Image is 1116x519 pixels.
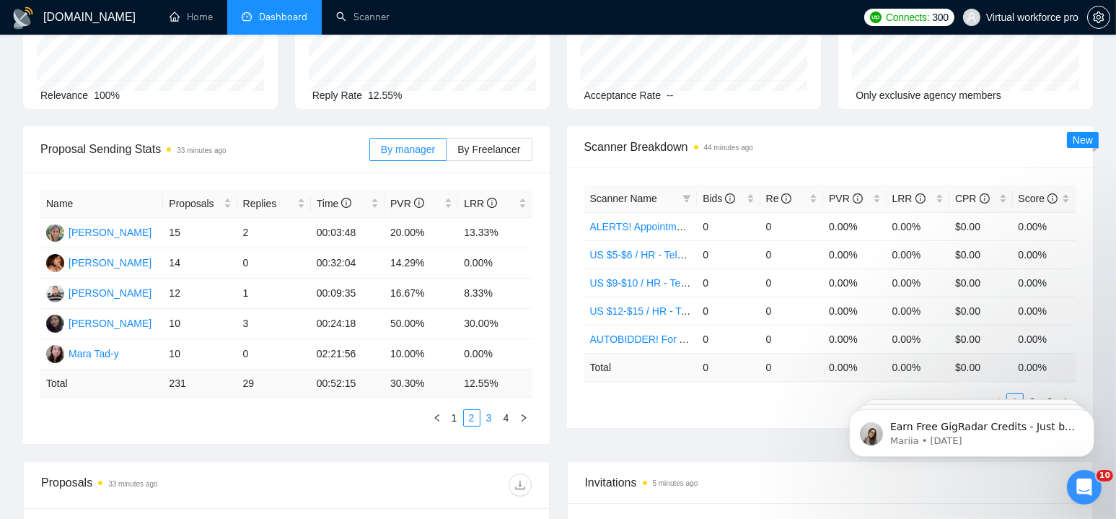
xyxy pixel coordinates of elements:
time: 5 minutes ago [653,479,698,487]
td: 0.00% [887,212,949,240]
td: 0.00% [1013,325,1076,353]
td: 0 [237,248,311,279]
td: 0.00% [1013,240,1076,269]
td: 231 [163,370,237,398]
td: 0.00% [1013,269,1076,297]
span: PVR [390,198,424,209]
td: 0.00% [823,269,886,297]
td: 00:24:18 [311,309,385,339]
td: 0 [760,240,823,269]
td: 13.33% [458,218,532,248]
span: PVR [829,193,863,204]
td: 0.00% [887,325,949,353]
td: 0 [697,353,760,381]
span: info-circle [487,198,497,208]
td: 20.00% [385,218,458,248]
span: left [433,414,441,422]
td: 0 [697,297,760,325]
th: Replies [237,190,311,218]
td: 10 [163,339,237,370]
a: US $5-$6 / HR - Telemarketing [590,249,727,261]
iframe: Intercom notifications message [827,379,1116,480]
span: Relevance [40,90,88,101]
span: Invitations [585,474,1076,492]
td: 12.55 % [458,370,532,398]
td: 2 [237,218,311,248]
td: 0.00% [887,240,949,269]
td: 0.00% [823,212,886,240]
img: MO [46,315,64,333]
span: Connects: [886,9,929,25]
td: 10 [163,309,237,339]
a: AUTOBIDDER! For Telemarketing in the [GEOGRAPHIC_DATA] [590,333,878,345]
td: Total [584,353,698,381]
td: 29 [237,370,311,398]
td: 8.33% [458,279,532,309]
img: upwork-logo.png [870,12,882,23]
td: 14.29% [385,248,458,279]
time: 44 minutes ago [704,144,753,152]
td: 0.00% [458,248,532,279]
span: right [519,414,528,422]
span: Re [766,193,792,204]
td: 12 [163,279,237,309]
span: By manager [381,144,435,155]
a: RM[PERSON_NAME] [46,287,151,298]
a: 3 [481,410,497,426]
span: 100% [94,90,120,101]
span: By Freelancer [457,144,520,155]
td: 0.00% [887,269,949,297]
a: US $9-$10 / HR - Telemarketing [590,277,733,289]
span: Time [317,198,351,209]
span: info-circle [341,198,351,208]
div: [PERSON_NAME] [69,315,151,331]
span: Replies [243,196,294,211]
time: 33 minutes ago [177,147,226,154]
span: Proposal Sending Stats [40,140,369,158]
li: 3 [480,409,498,427]
a: homeHome [170,11,213,23]
td: 00:09:35 [311,279,385,309]
div: [PERSON_NAME] [69,285,151,301]
button: download [509,474,532,497]
li: 1 [446,409,463,427]
div: [PERSON_NAME] [69,224,151,240]
a: DE[PERSON_NAME] [46,256,151,268]
td: 50.00% [385,309,458,339]
span: 12.55% [368,90,402,101]
span: Proposals [169,196,220,211]
td: $0.00 [949,212,1012,240]
td: 0.00 % [1013,353,1076,381]
button: right [515,409,532,427]
span: download [509,479,531,491]
span: New [1073,134,1093,146]
td: 00:03:48 [311,218,385,248]
td: 02:21:56 [311,339,385,370]
td: $0.00 [949,325,1012,353]
img: DE [46,254,64,272]
th: Name [40,190,163,218]
td: $0.00 [949,269,1012,297]
td: 0 [237,339,311,370]
td: 3 [237,309,311,339]
span: Reply Rate [312,90,362,101]
td: 0 [760,325,823,353]
td: $0.00 [949,240,1012,269]
td: 0 [760,353,823,381]
img: MT [46,345,64,363]
span: info-circle [853,193,863,204]
span: info-circle [1047,193,1058,204]
span: 10 [1097,470,1113,481]
span: Bids [703,193,735,204]
td: 10.00% [385,339,458,370]
span: info-circle [414,198,424,208]
span: info-circle [915,193,926,204]
td: $0.00 [949,297,1012,325]
td: Total [40,370,163,398]
span: LRR [892,193,926,204]
span: user [967,12,977,22]
li: 2 [463,409,480,427]
td: 30.30 % [385,370,458,398]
